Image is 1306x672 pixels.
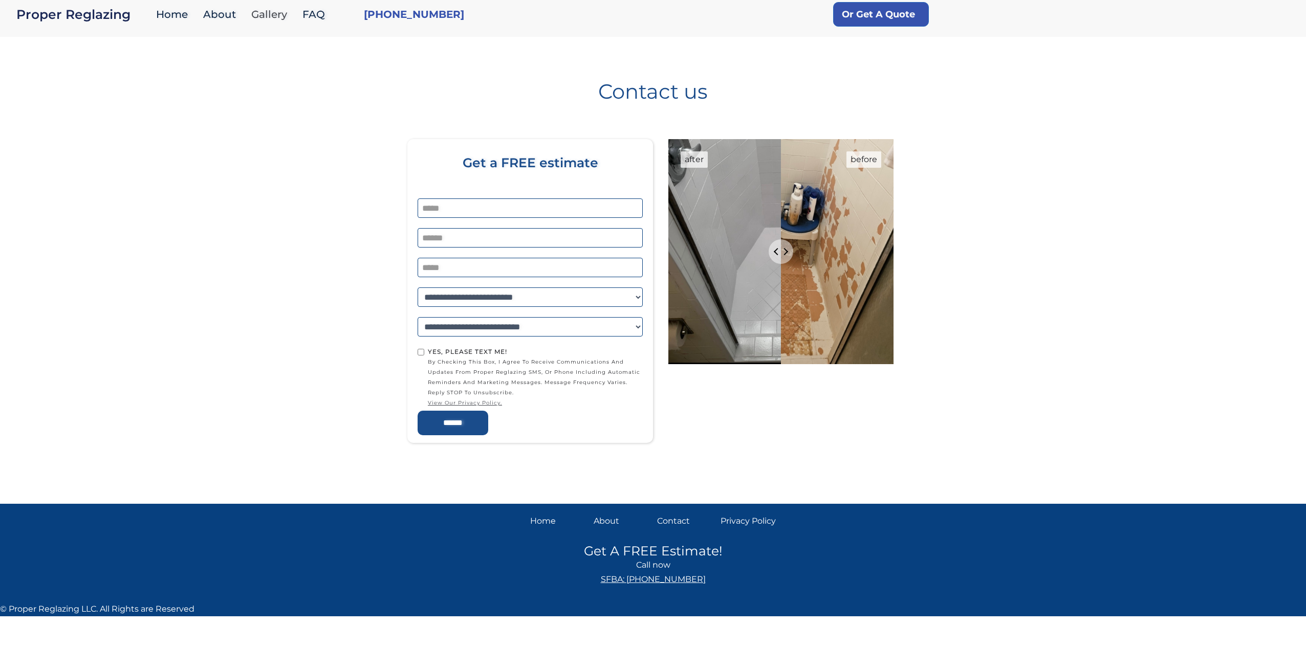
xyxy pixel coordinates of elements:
[721,514,776,528] a: Privacy Policy
[16,7,151,21] a: home
[16,7,151,21] div: Proper Reglazing
[833,2,929,27] a: Or Get A Quote
[15,73,1291,102] h1: Contact us
[418,155,643,198] div: Get a FREE estimate
[657,514,712,528] a: Contact
[418,349,424,355] input: Yes, Please text me!by checking this box, I agree to receive communications and updates from Prop...
[530,514,585,528] a: Home
[428,398,643,408] a: view our privacy policy.
[428,357,643,408] span: by checking this box, I agree to receive communications and updates from Proper Reglazing SMS, or...
[412,155,648,435] form: Home page form
[364,7,464,21] a: [PHONE_NUMBER]
[297,4,335,26] a: FAQ
[246,4,297,26] a: Gallery
[198,4,246,26] a: About
[594,514,649,528] a: About
[428,347,643,357] div: Yes, Please text me!
[151,4,198,26] a: Home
